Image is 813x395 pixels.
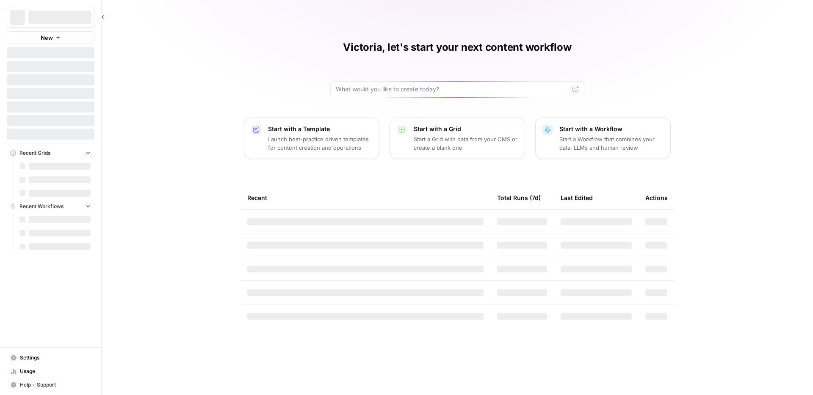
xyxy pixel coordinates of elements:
[497,186,541,209] div: Total Runs (7d)
[561,186,593,209] div: Last Edited
[7,147,94,159] button: Recent Grids
[414,125,518,133] p: Start with a Grid
[336,85,569,93] input: What would you like to create today?
[559,125,664,133] p: Start with a Workflow
[268,125,372,133] p: Start with a Template
[7,365,94,378] a: Usage
[244,118,379,159] button: Start with a TemplateLaunch best-practice driven templates for content creation and operations
[414,135,518,152] p: Start a Grid with data from your CMS or create a blank one
[7,200,94,213] button: Recent Workflows
[559,135,664,152] p: Start a Workflow that combines your data, LLMs and human review
[19,203,64,210] span: Recent Workflows
[20,354,91,362] span: Settings
[645,186,668,209] div: Actions
[343,41,571,54] h1: Victoria, let's start your next content workflow
[7,351,94,365] a: Settings
[390,118,525,159] button: Start with a GridStart a Grid with data from your CMS or create a blank one
[268,135,372,152] p: Launch best-practice driven templates for content creation and operations
[247,186,484,209] div: Recent
[19,149,50,157] span: Recent Grids
[7,378,94,392] button: Help + Support
[20,381,91,389] span: Help + Support
[41,33,53,42] span: New
[535,118,671,159] button: Start with a WorkflowStart a Workflow that combines your data, LLMs and human review
[7,31,94,44] button: New
[20,368,91,375] span: Usage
